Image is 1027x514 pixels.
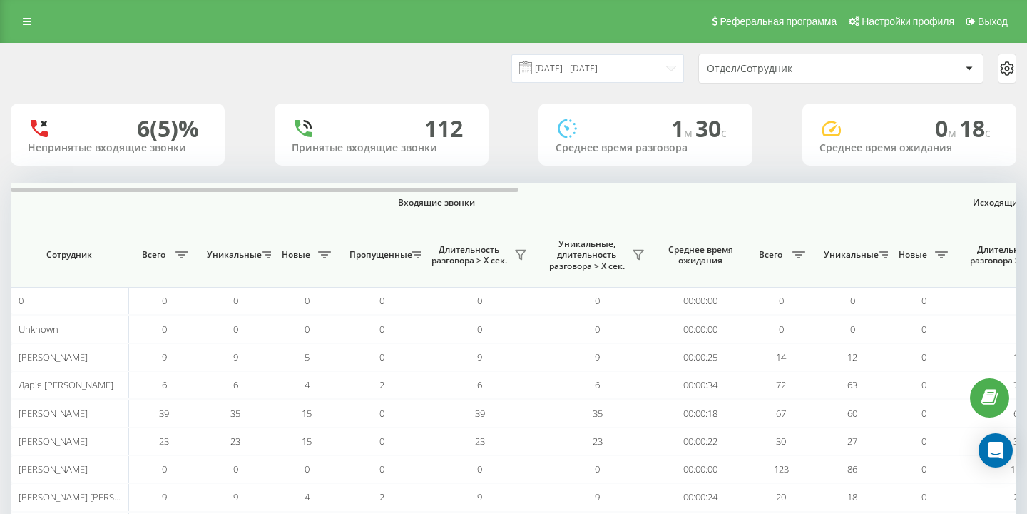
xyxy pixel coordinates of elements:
[979,433,1013,468] div: Open Intercom Messenger
[656,455,745,483] td: 00:00:00
[847,378,857,391] span: 63
[595,323,600,336] span: 0
[305,463,310,475] span: 0
[819,142,999,154] div: Среднее время ожидания
[847,351,857,363] span: 12
[959,113,991,143] span: 18
[233,351,238,363] span: 9
[136,249,171,261] span: Всего
[477,323,482,336] span: 0
[978,16,1008,27] span: Выход
[230,435,240,448] span: 23
[19,490,159,503] span: [PERSON_NAME] [PERSON_NAME]
[159,435,169,448] span: 23
[19,378,113,391] span: Дар'я [PERSON_NAME]
[824,249,875,261] span: Уникальные
[233,378,238,391] span: 6
[424,115,463,142] div: 112
[921,435,926,448] span: 0
[1013,351,1023,363] span: 14
[595,351,600,363] span: 9
[1013,490,1023,503] span: 20
[19,463,88,475] span: [PERSON_NAME]
[695,113,727,143] span: 30
[477,351,482,363] span: 9
[595,490,600,503] span: 9
[162,378,167,391] span: 6
[921,378,926,391] span: 0
[477,490,482,503] span: 9
[305,323,310,336] span: 0
[720,16,837,27] span: Реферальная программа
[776,407,786,420] span: 67
[28,142,208,154] div: Непринятые входящие звонки
[921,407,926,420] span: 0
[546,238,628,272] span: Уникальные, длительность разговора > Х сек.
[1016,323,1021,336] span: 0
[776,490,786,503] span: 20
[19,407,88,420] span: [PERSON_NAME]
[477,378,482,391] span: 6
[233,463,238,475] span: 0
[230,407,240,420] span: 35
[847,435,857,448] span: 27
[656,315,745,343] td: 00:00:00
[935,113,959,143] span: 0
[233,490,238,503] span: 9
[850,323,855,336] span: 0
[1013,407,1023,420] span: 67
[233,323,238,336] span: 0
[1016,294,1021,307] span: 0
[349,249,407,261] span: Пропущенные
[19,294,24,307] span: 0
[162,351,167,363] span: 9
[862,16,954,27] span: Настройки профиля
[985,125,991,141] span: c
[656,483,745,511] td: 00:00:24
[921,294,926,307] span: 0
[776,351,786,363] span: 14
[656,343,745,371] td: 00:00:25
[19,435,88,448] span: [PERSON_NAME]
[776,378,786,391] span: 72
[776,435,786,448] span: 30
[379,463,384,475] span: 0
[671,113,695,143] span: 1
[593,435,603,448] span: 23
[162,294,167,307] span: 0
[162,490,167,503] span: 9
[948,125,959,141] span: м
[379,351,384,363] span: 0
[165,197,707,208] span: Входящие звонки
[921,463,926,475] span: 0
[595,463,600,475] span: 0
[305,294,310,307] span: 0
[302,407,312,420] span: 15
[305,378,310,391] span: 4
[847,490,857,503] span: 18
[667,244,734,266] span: Среднее время ожидания
[305,351,310,363] span: 5
[1013,378,1023,391] span: 72
[895,249,931,261] span: Новые
[207,249,258,261] span: Уникальные
[379,407,384,420] span: 0
[19,323,58,336] span: Unknown
[847,407,857,420] span: 60
[477,294,482,307] span: 0
[1013,435,1023,448] span: 30
[137,115,199,142] div: 6 (5)%
[475,407,485,420] span: 39
[556,142,735,154] div: Среднее время разговора
[477,463,482,475] span: 0
[379,490,384,503] span: 2
[595,378,600,391] span: 6
[23,249,116,261] span: Сотрудник
[656,371,745,399] td: 00:00:34
[1011,463,1026,475] span: 123
[752,249,788,261] span: Всего
[379,378,384,391] span: 2
[656,428,745,455] td: 00:00:22
[656,287,745,315] td: 00:00:00
[305,490,310,503] span: 4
